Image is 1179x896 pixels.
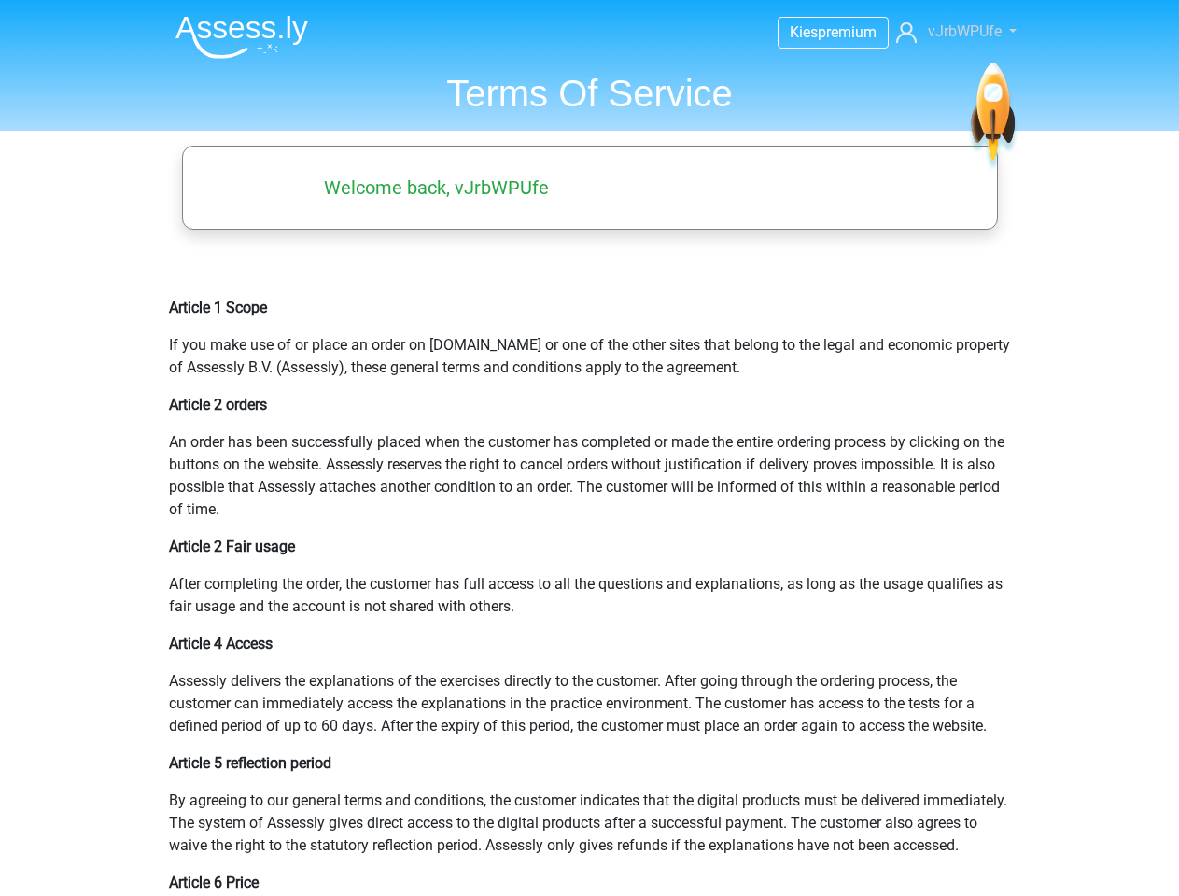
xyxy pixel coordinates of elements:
p: An order has been successfully placed when the customer has completed or made the entire ordering... [169,431,1011,521]
b: Article 4 Access [169,635,273,652]
img: spaceship.7d73109d6933.svg [967,63,1018,172]
span: Kies [790,23,818,41]
p: After completing the order, the customer has full access to all the questions and explanations, a... [169,573,1011,618]
a: Kiespremium [779,20,888,45]
span: vJrbWPUfe [928,22,1002,40]
a: vJrbWPUfe [889,21,1019,43]
img: Assessly [175,15,308,59]
b: Article 2 orders [169,396,267,413]
b: Article 6 Price [169,874,259,891]
p: Assessly delivers the explanations of the exercises directly to the customer. After going through... [169,670,1011,737]
p: By agreeing to our general terms and conditions, the customer indicates that the digital products... [169,790,1011,857]
span: premium [818,23,877,41]
h5: Welcome back, vJrbWPUfe [205,176,668,199]
b: Article 5 reflection period [169,754,331,772]
p: If you make use of or place an order on [DOMAIN_NAME] or one of the other sites that belong to th... [169,334,1011,379]
b: Article 2 Fair usage [169,538,295,555]
b: Article 1 Scope [169,299,267,316]
h1: Terms Of Service [161,71,1019,116]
